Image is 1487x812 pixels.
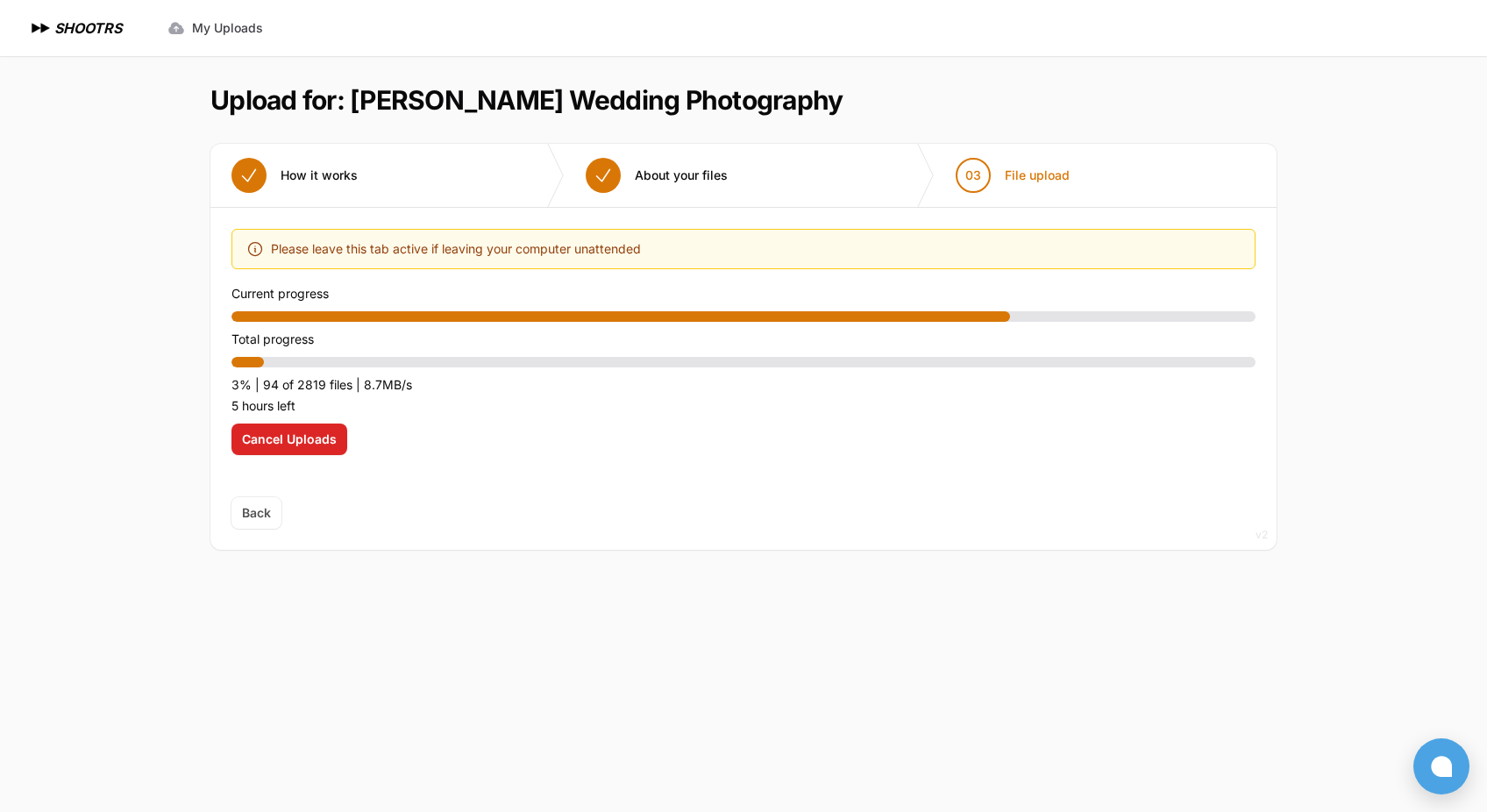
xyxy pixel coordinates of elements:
p: Total progress [231,329,1256,350]
button: Open chat window [1413,738,1469,794]
span: About your files [635,167,728,184]
p: Current progress [231,283,1256,304]
button: Cancel Uploads [231,424,347,455]
a: SHOOTRS SHOOTRS [28,18,122,39]
span: How it works [281,167,358,184]
p: 3% | 94 of 2819 files | 8.7MB/s [231,374,1256,395]
button: How it works [210,144,379,207]
div: v2 [1256,524,1268,545]
span: My Uploads [192,19,263,37]
button: 03 File upload [935,144,1091,207]
span: File upload [1005,167,1070,184]
h1: Upload for: [PERSON_NAME] Wedding Photography [210,84,843,116]
span: Please leave this tab active if leaving your computer unattended [271,239,641,260]
span: Cancel Uploads [242,431,337,448]
p: 5 hours left [231,395,1256,417]
span: 03 [965,167,981,184]
a: My Uploads [157,12,274,44]
h1: SHOOTRS [54,18,122,39]
button: About your files [565,144,749,207]
img: SHOOTRS [28,18,54,39]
